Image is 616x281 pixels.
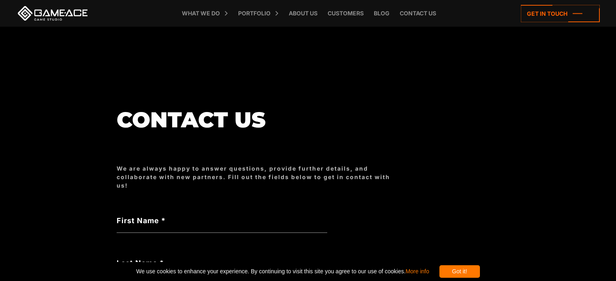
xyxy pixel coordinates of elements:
a: Get in touch [521,5,600,22]
label: Last Name * [117,258,327,268]
h1: Contact us [117,108,400,132]
div: We are always happy to answer questions, provide further details, and collaborate with new partne... [117,164,400,190]
label: First Name * [117,215,327,226]
a: More info [405,268,429,275]
div: Got it! [439,265,480,278]
span: We use cookies to enhance your experience. By continuing to visit this site you agree to our use ... [136,265,429,278]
